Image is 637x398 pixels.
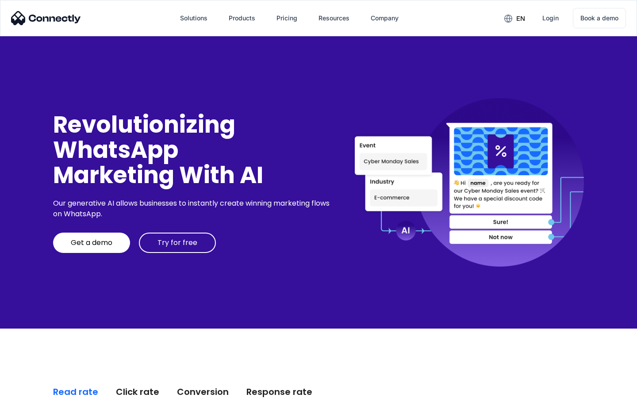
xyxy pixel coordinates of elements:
div: Solutions [180,12,207,24]
a: Login [535,8,566,29]
aside: Language selected: English [9,383,53,395]
a: Pricing [269,8,304,29]
div: Login [542,12,559,24]
div: en [516,12,525,25]
a: Book a demo [573,8,626,28]
a: Try for free [139,233,216,253]
ul: Language list [18,383,53,395]
img: Connectly Logo [11,11,81,25]
div: Get a demo [71,238,112,247]
div: Products [229,12,255,24]
div: Company [371,12,399,24]
a: Get a demo [53,233,130,253]
div: Response rate [246,386,312,398]
div: Conversion [177,386,229,398]
div: Pricing [276,12,297,24]
div: Our generative AI allows businesses to instantly create winning marketing flows on WhatsApp. [53,198,333,219]
div: Read rate [53,386,98,398]
div: Try for free [157,238,197,247]
div: Resources [318,12,349,24]
div: Click rate [116,386,159,398]
div: Revolutionizing WhatsApp Marketing With AI [53,112,333,188]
